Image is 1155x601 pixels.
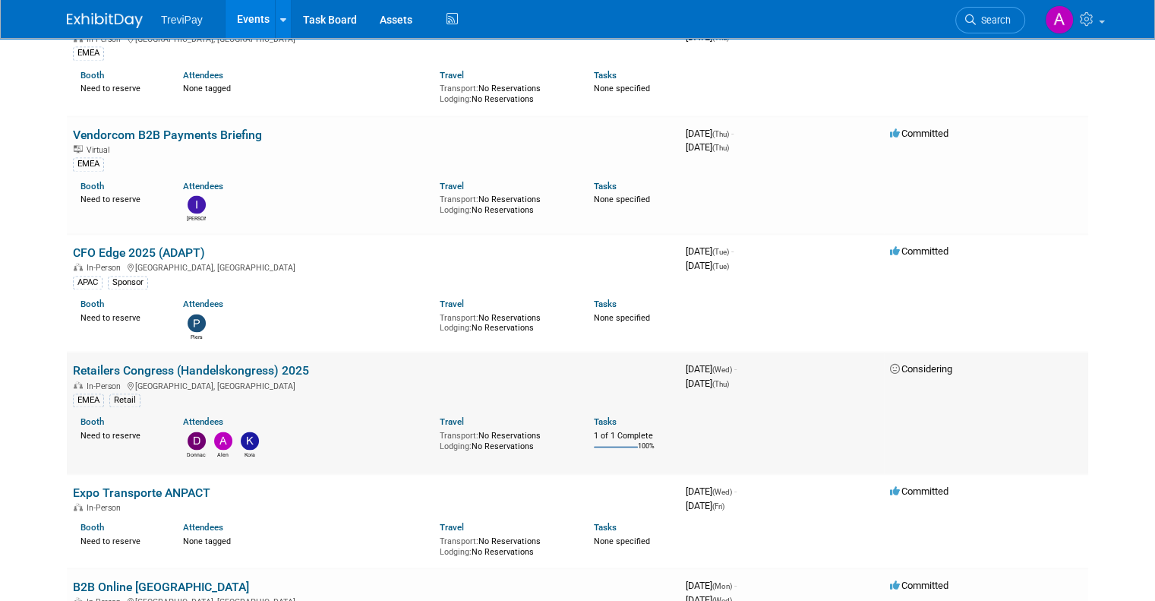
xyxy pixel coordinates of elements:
[734,580,737,591] span: -
[440,299,464,309] a: Travel
[712,582,732,590] span: (Mon)
[80,81,160,94] div: Need to reserve
[73,157,104,171] div: EMEA
[594,536,650,546] span: None specified
[440,84,478,93] span: Transport:
[686,486,737,497] span: [DATE]
[187,332,206,341] div: Piers Gorman
[80,310,160,324] div: Need to reserve
[87,34,125,44] span: In-Person
[890,363,952,375] span: Considering
[686,378,729,389] span: [DATE]
[594,181,617,191] a: Tasks
[80,181,104,191] a: Booth
[80,533,160,547] div: Need to reserve
[686,141,729,153] span: [DATE]
[731,245,734,257] span: -
[188,314,206,332] img: Piers Gorman
[712,380,729,388] span: (Thu)
[440,70,464,81] a: Travel
[594,431,674,441] div: 1 of 1 Complete
[74,145,83,153] img: Virtual Event
[686,245,734,257] span: [DATE]
[440,205,472,215] span: Lodging:
[73,486,210,500] a: Expo Transporte ANPACT
[241,432,259,450] img: Kora Licht
[712,130,729,138] span: (Thu)
[108,276,148,289] div: Sponsor
[594,416,617,427] a: Tasks
[890,580,948,591] span: Committed
[712,365,732,374] span: (Wed)
[73,46,104,60] div: EMEA
[594,84,650,93] span: None specified
[73,379,674,391] div: [GEOGRAPHIC_DATA], [GEOGRAPHIC_DATA]
[686,128,734,139] span: [DATE]
[183,81,428,94] div: None tagged
[440,533,571,557] div: No Reservations No Reservations
[161,14,203,26] span: TreviPay
[686,363,737,375] span: [DATE]
[80,416,104,427] a: Booth
[188,195,206,214] img: Inez Berkhof
[187,214,206,223] div: Inez Berkhof
[73,261,674,273] div: [GEOGRAPHIC_DATA], [GEOGRAPHIC_DATA]
[74,503,83,511] img: In-Person Event
[712,144,729,152] span: (Thu)
[440,181,464,191] a: Travel
[183,70,223,81] a: Attendees
[67,13,143,28] img: ExhibitDay
[890,245,948,257] span: Committed
[686,260,729,271] span: [DATE]
[73,580,249,594] a: B2B Online [GEOGRAPHIC_DATA]
[686,500,724,511] span: [DATE]
[80,428,160,441] div: Need to reserve
[686,580,737,591] span: [DATE]
[187,450,206,459] div: Donnachad Krüger
[440,431,478,441] span: Transport:
[594,522,617,533] a: Tasks
[712,262,729,270] span: (Tue)
[80,522,104,533] a: Booth
[638,442,655,463] td: 100%
[440,195,478,204] span: Transport:
[73,245,205,260] a: CFO Edge 2025 (ADAPT)
[955,7,1025,33] a: Search
[686,31,729,43] span: [DATE]
[712,248,729,256] span: (Tue)
[87,381,125,391] span: In-Person
[87,263,125,273] span: In-Person
[731,128,734,139] span: -
[73,276,103,289] div: APAC
[440,416,464,427] a: Travel
[213,450,232,459] div: Alen Lovric
[1045,5,1074,34] img: Alen Lovric
[74,381,83,389] img: In-Person Event
[80,191,160,205] div: Need to reserve
[80,299,104,309] a: Booth
[183,533,428,547] div: None tagged
[890,128,948,139] span: Committed
[183,181,223,191] a: Attendees
[734,363,737,375] span: -
[890,486,948,497] span: Committed
[440,323,472,333] span: Lodging:
[74,263,83,270] img: In-Person Event
[440,428,571,451] div: No Reservations No Reservations
[440,81,571,104] div: No Reservations No Reservations
[440,441,472,451] span: Lodging:
[183,416,223,427] a: Attendees
[440,536,478,546] span: Transport:
[183,522,223,533] a: Attendees
[734,486,737,497] span: -
[440,522,464,533] a: Travel
[73,394,104,407] div: EMEA
[594,299,617,309] a: Tasks
[712,33,729,42] span: (Thu)
[594,195,650,204] span: None specified
[109,394,140,407] div: Retail
[73,128,262,142] a: Vendorcom B2B Payments Briefing
[87,145,114,155] span: Virtual
[440,191,571,215] div: No Reservations No Reservations
[240,450,259,459] div: Kora Licht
